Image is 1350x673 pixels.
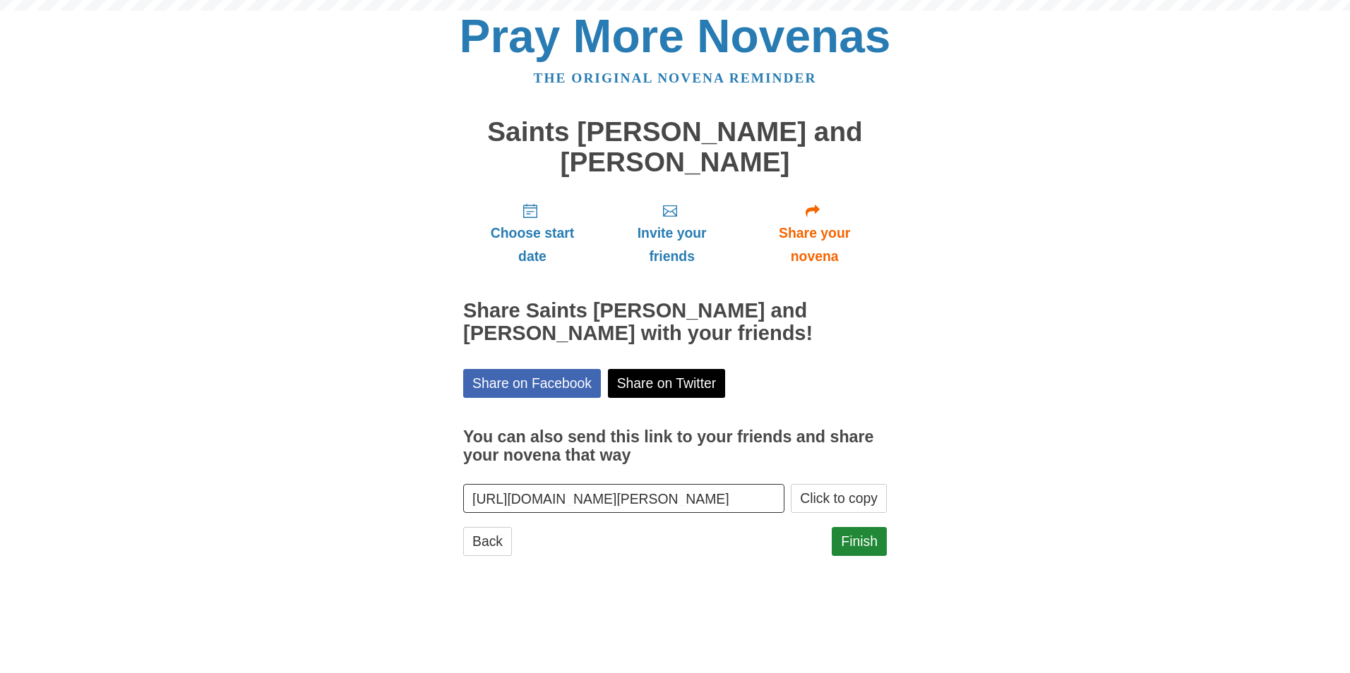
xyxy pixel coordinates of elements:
[832,527,887,556] a: Finish
[463,191,602,275] a: Choose start date
[463,527,512,556] a: Back
[463,428,887,464] h3: You can also send this link to your friends and share your novena that way
[742,191,887,275] a: Share your novena
[534,71,817,85] a: The original novena reminder
[602,191,742,275] a: Invite your friends
[463,369,601,398] a: Share on Facebook
[791,484,887,513] button: Click to copy
[616,222,728,268] span: Invite your friends
[756,222,873,268] span: Share your novena
[477,222,587,268] span: Choose start date
[608,369,726,398] a: Share on Twitter
[460,10,891,62] a: Pray More Novenas
[463,300,887,345] h2: Share Saints [PERSON_NAME] and [PERSON_NAME] with your friends!
[463,117,887,177] h1: Saints [PERSON_NAME] and [PERSON_NAME]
